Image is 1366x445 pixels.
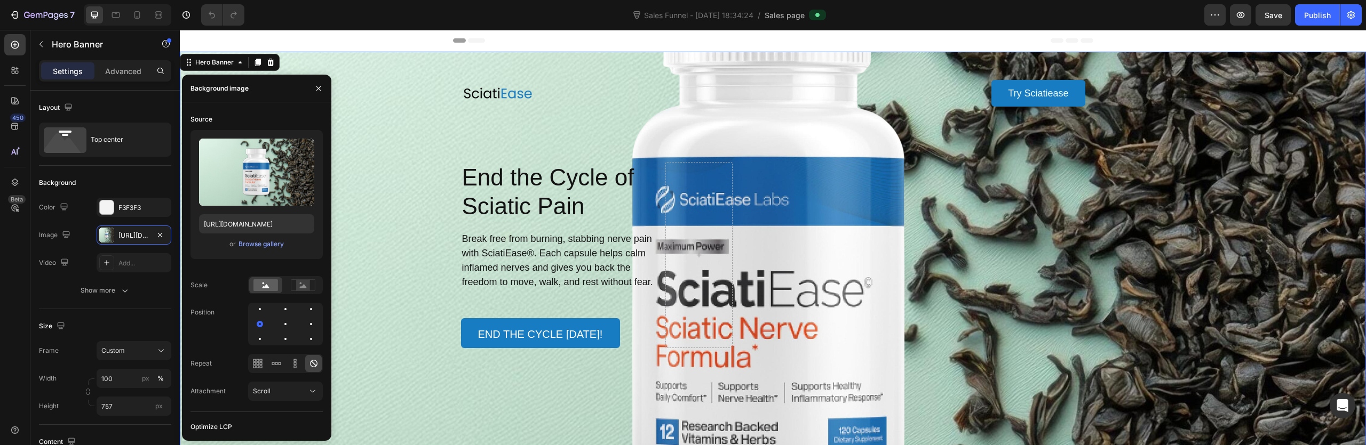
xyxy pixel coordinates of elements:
div: Browse gallery [239,239,284,249]
h1: End the Cycle of Sciatic Pain [281,132,482,192]
img: preview-image [199,139,314,206]
button: Scroll [248,382,323,401]
div: Publish [1304,10,1331,21]
div: F3F3F3 [118,203,169,213]
div: px [142,374,149,383]
p: Hero Banner [52,38,142,51]
img: gempages_577784057430016700-b9cf6db4-4166-4102-8603-c41a79ac4011.png [281,50,356,78]
div: Layout [39,101,75,115]
button: Publish [1295,4,1340,26]
span: Sales Funnel - [DATE] 18:34:24 [642,10,756,21]
div: Color [39,200,70,215]
label: Height [39,401,59,411]
button: Show more [39,281,171,300]
div: 450 [10,114,26,122]
span: / [758,10,760,21]
p: Break free from burning, stabbing nerve pain with SciatiEase®. Each capsule helps calm inflamed n... [282,202,481,260]
button: Custom [97,341,171,360]
p: End the cycle [DATE]! [298,299,423,310]
button: Save [1256,4,1291,26]
div: Attachment [190,386,226,396]
div: Beta [8,195,26,204]
iframe: Design area [180,30,1366,445]
div: Undo/Redo [201,4,244,26]
button: % [139,372,152,385]
input: px [97,397,171,416]
p: Advanced [105,66,141,77]
div: Scale [190,280,208,290]
span: px [155,402,163,410]
label: Frame [39,346,59,355]
button: px [154,372,167,385]
p: Try Sciatiease [828,55,888,71]
div: [URL][DOMAIN_NAME] [118,231,149,240]
div: Open Intercom Messenger [1330,393,1355,418]
div: Background image [190,84,249,93]
input: https://example.com/image.jpg [199,214,314,233]
span: or [229,238,236,250]
button: 7 [4,4,80,26]
div: Source [190,115,212,124]
div: Hero Banner [13,28,56,37]
button: Browse gallery [238,239,284,249]
div: Add... [118,258,169,268]
div: % [157,374,164,383]
a: End the cycle [DATE]! [281,288,441,318]
div: Size [39,319,67,334]
div: Show more [81,285,130,296]
div: Position [190,308,215,317]
span: Scroll [253,387,271,395]
p: Settings [53,66,83,77]
div: Video [39,256,71,270]
span: Save [1265,11,1282,20]
label: Width [39,374,57,383]
div: Repeat [190,359,212,368]
div: Top center [91,127,156,152]
div: Image [39,228,73,242]
a: Try Sciatiease [812,50,905,77]
input: px% [97,369,171,388]
span: Custom [101,346,125,355]
div: Optimize LCP [190,422,232,432]
span: Sales page [765,10,805,21]
p: 7 [70,9,75,21]
div: Background [39,178,76,188]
